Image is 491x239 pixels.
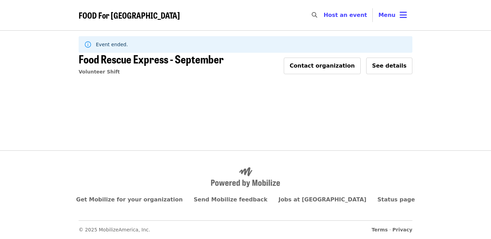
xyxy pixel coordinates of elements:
[372,226,412,233] span: ·
[76,196,183,203] a: Get Mobilize for your organization
[372,62,407,69] span: See details
[290,62,355,69] span: Contact organization
[378,12,395,18] span: Menu
[366,58,412,74] button: See details
[79,9,180,21] span: FOOD For [GEOGRAPHIC_DATA]
[211,167,280,187] img: Powered by Mobilize
[79,51,224,67] span: Food Rescue Express - September
[373,7,412,23] button: Toggle account menu
[323,12,367,18] a: Host an event
[372,227,388,232] a: Terms
[79,69,120,74] a: Volunteer Shift
[194,196,268,203] a: Send Mobilize feedback
[378,196,415,203] a: Status page
[79,10,180,20] a: FOOD For [GEOGRAPHIC_DATA]
[321,7,327,23] input: Search
[284,58,361,74] button: Contact organization
[400,10,407,20] i: bars icon
[312,12,317,18] i: search icon
[96,42,128,47] span: Event ended.
[79,196,412,204] nav: Primary footer navigation
[79,220,412,233] nav: Secondary footer navigation
[392,227,412,232] a: Privacy
[279,196,367,203] a: Jobs at [GEOGRAPHIC_DATA]
[79,227,150,232] span: © 2025 MobilizeAmerica, Inc.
